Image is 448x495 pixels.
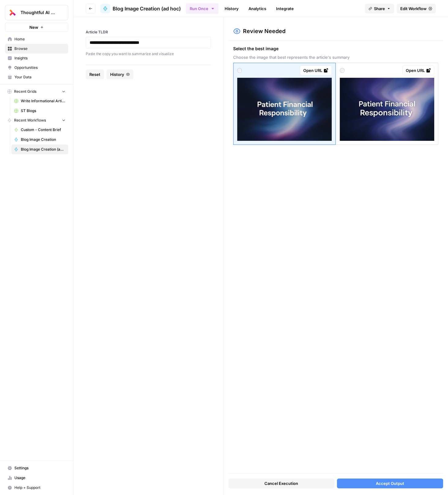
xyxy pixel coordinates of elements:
span: Thoughtful AI Content Engine [21,9,58,16]
div: Open URL [303,67,328,73]
p: Paste the copy you want to summarize and visualize [86,51,211,57]
a: Browse [5,44,68,54]
a: Custom - Content Brief [11,125,68,135]
a: Blog Image Creation [11,135,68,144]
span: Opportunities [14,65,65,70]
a: Opportunities [5,63,68,73]
button: Cancel Execution [228,478,334,488]
span: Accept Output [376,480,404,486]
a: Usage [5,473,68,483]
a: Open URL [402,66,434,75]
a: Blog Image Creation (ad hoc) [11,144,68,154]
button: New [5,23,68,32]
a: Your Data [5,72,68,82]
button: Accept Output [337,478,443,488]
span: Recent Workflows [14,118,46,123]
div: Open URL [406,67,431,73]
span: Insights [14,55,65,61]
span: Settings [14,465,65,471]
a: Analytics [245,4,270,13]
span: Blog Image Creation (ad hoc) [113,5,181,12]
a: Open URL [300,66,332,75]
span: Your Data [14,74,65,80]
a: Insights [5,53,68,63]
span: Blog Image Creation (ad hoc) [21,147,65,152]
span: Choose the image that best represents the article's summary [233,54,438,60]
a: History [221,4,242,13]
label: Article TLDR [86,29,211,35]
span: Custom - Content Brief [21,127,65,133]
button: Help + Support [5,483,68,493]
a: Settings [5,463,68,473]
a: Write Informational Article [11,96,68,106]
span: Browse [14,46,65,51]
button: Run Once [186,3,218,14]
button: Workspace: Thoughtful AI Content Engine [5,5,68,20]
h2: Review Needed [243,27,286,36]
span: Recent Grids [14,89,36,94]
span: Reset [89,71,100,77]
button: History [106,69,133,79]
a: Blog Image Creation (ad hoc) [100,4,181,13]
span: History [110,71,124,77]
span: Cancel Execution [264,480,298,486]
a: Integrate [272,4,297,13]
span: Help + Support [14,485,65,490]
img: image.webp [237,78,332,141]
button: Recent Grids [5,87,68,96]
a: Home [5,34,68,44]
span: Usage [14,475,65,481]
span: Blog Image Creation [21,137,65,142]
span: ST Blogs [21,108,65,114]
span: Share [374,6,385,12]
span: Edit Workflow [400,6,427,12]
span: New [29,24,38,30]
span: Home [14,36,65,42]
a: ST Blogs [11,106,68,116]
span: Select the best image [233,46,438,52]
a: Edit Workflow [397,4,436,13]
button: Recent Workflows [5,116,68,125]
img: image.webp [340,78,434,141]
button: Reset [86,69,104,79]
img: Thoughtful AI Content Engine Logo [7,7,18,18]
button: Share [365,4,394,13]
span: Write Informational Article [21,98,65,104]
